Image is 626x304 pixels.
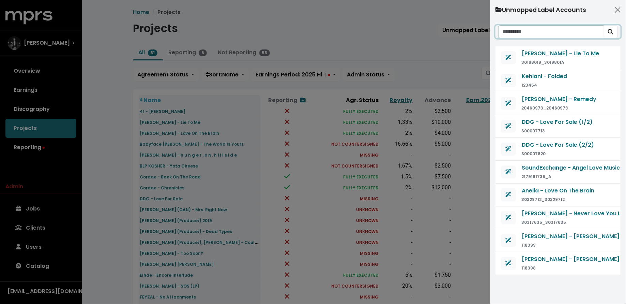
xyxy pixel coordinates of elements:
[498,25,604,38] input: Search unmapped contracts
[522,141,594,149] span: DDG - Love For Sale (2/2)
[522,49,599,57] span: [PERSON_NAME] - Lie To Me
[521,72,567,81] button: Kehlani - Folded
[521,265,536,271] small: 118398
[501,120,516,133] button: Generate agreement from this contract
[521,151,546,157] small: S00007820
[522,95,596,103] span: [PERSON_NAME] - Remedy
[521,186,595,195] button: Anella - Love On The Brain
[521,105,568,111] small: 20460973_20460973
[521,95,597,104] button: [PERSON_NAME] - Remedy
[522,72,567,80] span: Kehlani - Folded
[521,59,564,65] small: 30198019_3019801A
[501,143,516,156] button: Generate agreement from this contract
[521,82,537,88] small: 123454
[521,49,599,58] button: [PERSON_NAME] - Lie To Me
[521,197,565,202] small: 30329712_30329712
[521,141,594,149] button: DDG - Love For Sale (2/2)
[501,188,516,201] button: Generate agreement from this contract
[612,4,623,15] button: Close
[522,187,594,194] span: Anella - Love On The Brain
[521,219,566,225] small: 30317635_30317635
[521,242,536,248] small: 118399
[521,128,545,134] small: S00007713
[501,165,516,178] button: Generate agreement from this contract
[501,51,516,64] button: Generate agreement from this contract
[495,5,586,14] div: Unmapped Label Accounts
[501,74,516,87] button: Generate agreement from this contract
[521,174,551,179] small: 2179161736_A
[522,118,593,126] span: DDG - Love For Sale (1/2)
[521,118,593,127] button: DDG - Love For Sale (1/2)
[501,97,516,110] button: Generate agreement from this contract
[501,211,516,224] button: Generate agreement from this contract
[501,234,516,247] button: Generate agreement from this contract
[501,257,516,270] button: Generate agreement from this contract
